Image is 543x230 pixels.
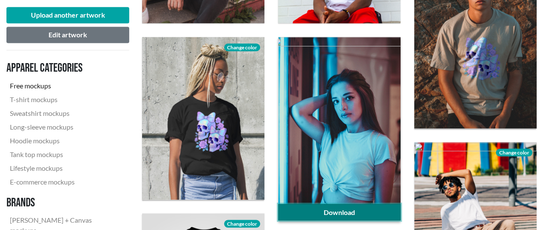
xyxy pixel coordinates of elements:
[6,61,122,75] h3: Apparel categories
[6,120,122,133] a: Long-sleeve mockups
[6,161,122,175] a: Lifestyle mockups
[278,204,400,220] a: Download
[224,220,260,227] span: Change color
[6,195,122,210] h3: Brands
[6,133,122,147] a: Hoodie mockups
[6,106,122,120] a: Sweatshirt mockups
[6,175,122,188] a: E-commerce mockups
[6,27,129,43] button: Edit artwork
[6,92,122,106] a: T-shirt mockups
[496,148,532,156] span: Change color
[6,79,122,92] a: Free mockups
[6,147,122,161] a: Tank top mockups
[224,43,260,51] span: Change color
[6,7,129,23] button: Upload another artwork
